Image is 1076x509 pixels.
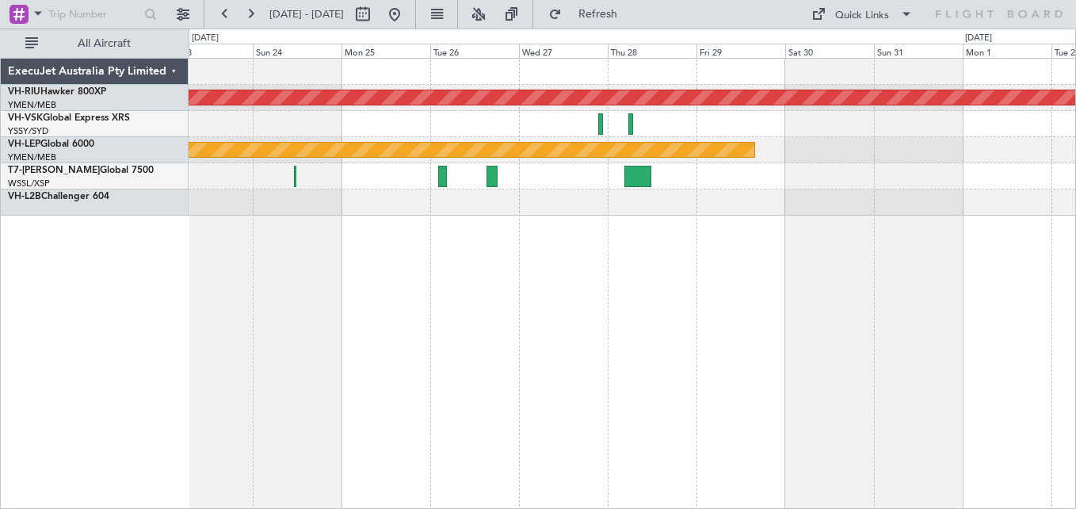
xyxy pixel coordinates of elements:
[835,8,889,24] div: Quick Links
[17,31,172,56] button: All Aircraft
[608,44,696,58] div: Thu 28
[696,44,785,58] div: Fri 29
[8,140,94,149] a: VH-LEPGlobal 6000
[269,7,344,21] span: [DATE] - [DATE]
[253,44,341,58] div: Sun 24
[803,2,921,27] button: Quick Links
[541,2,636,27] button: Refresh
[430,44,519,58] div: Tue 26
[192,32,219,45] div: [DATE]
[963,44,1051,58] div: Mon 1
[48,2,139,26] input: Trip Number
[8,87,40,97] span: VH-RIU
[164,44,253,58] div: Sat 23
[8,113,130,123] a: VH-VSKGlobal Express XRS
[8,113,43,123] span: VH-VSK
[8,125,48,137] a: YSSY/SYD
[8,151,56,163] a: YMEN/MEB
[8,192,109,201] a: VH-L2BChallenger 604
[965,32,992,45] div: [DATE]
[8,166,154,175] a: T7-[PERSON_NAME]Global 7500
[41,38,167,49] span: All Aircraft
[874,44,963,58] div: Sun 31
[785,44,874,58] div: Sat 30
[8,87,106,97] a: VH-RIUHawker 800XP
[8,166,100,175] span: T7-[PERSON_NAME]
[8,99,56,111] a: YMEN/MEB
[341,44,430,58] div: Mon 25
[519,44,608,58] div: Wed 27
[565,9,631,20] span: Refresh
[8,140,40,149] span: VH-LEP
[8,192,41,201] span: VH-L2B
[8,178,50,189] a: WSSL/XSP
